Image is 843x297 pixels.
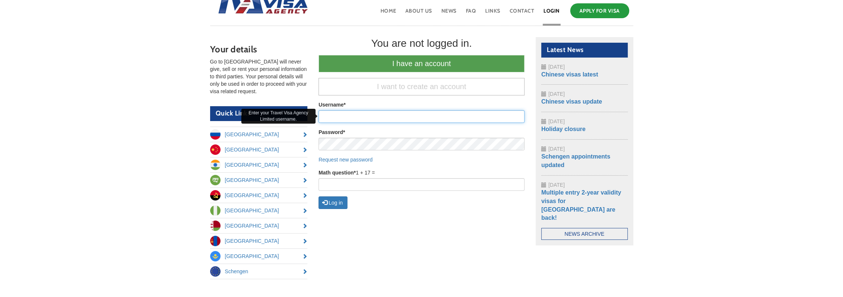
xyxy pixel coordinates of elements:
[241,109,316,124] div: Enter your Travel Visa Agency Limited username.
[541,71,598,78] a: Chinese visas latest
[210,218,308,233] a: [GEOGRAPHIC_DATA]
[210,234,308,248] a: [GEOGRAPHIC_DATA]
[318,128,345,136] label: Password
[318,169,525,191] div: 1 + 17 =
[548,64,565,70] span: [DATE]
[548,182,565,188] span: [DATE]
[210,157,308,172] a: [GEOGRAPHIC_DATA]
[570,3,629,18] a: Apply for Visa
[318,169,356,176] label: Math question
[210,249,308,264] a: [GEOGRAPHIC_DATA]
[210,127,308,142] a: [GEOGRAPHIC_DATA]
[541,228,628,240] a: News Archive
[210,45,308,54] h3: Your details
[210,203,308,218] a: [GEOGRAPHIC_DATA]
[343,129,345,135] span: This field is required.
[548,146,565,152] span: [DATE]
[210,188,308,203] a: [GEOGRAPHIC_DATA]
[318,55,525,72] a: I have an account
[541,43,628,58] h2: Latest News
[465,1,477,26] a: FAQ
[318,101,346,108] label: Username
[441,1,457,26] a: News
[541,189,621,221] a: Multiple entry 2-year validity visas for [GEOGRAPHIC_DATA] are back!
[210,264,308,279] a: Schengen
[210,142,308,157] a: [GEOGRAPHIC_DATA]
[541,126,585,132] a: Holiday closure
[380,1,397,26] a: Home
[354,170,356,176] span: This field is required.
[543,1,561,26] a: Login
[405,1,433,26] a: About Us
[210,58,308,95] p: Go to [GEOGRAPHIC_DATA] will never give, sell or rent your personal information to third parties....
[484,1,501,26] a: Links
[509,1,535,26] a: Contact
[318,157,373,163] a: Request new password
[318,78,525,95] a: I want to create an account
[318,37,525,50] div: You are not logged in.
[548,118,565,124] span: [DATE]
[344,102,346,108] span: This field is required.
[318,196,347,209] button: Log in
[541,98,602,105] a: Chinese visas update
[541,153,610,168] a: Schengen appointments updated
[548,91,565,97] span: [DATE]
[210,173,308,187] a: [GEOGRAPHIC_DATA]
